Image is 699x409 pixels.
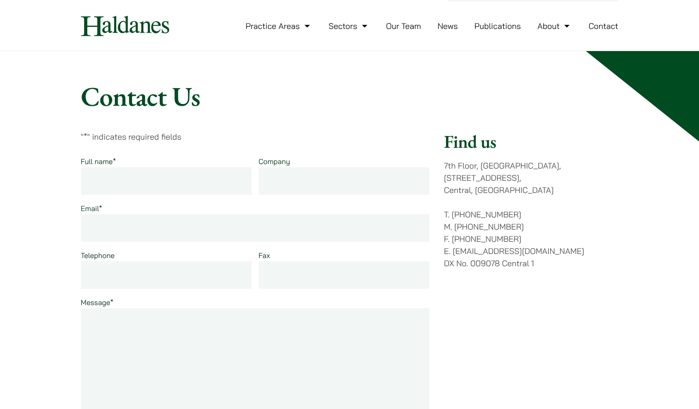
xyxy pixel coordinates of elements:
[444,208,618,269] p: T. [PHONE_NUMBER] M. [PHONE_NUMBER] F. [PHONE_NUMBER] E. [EMAIL_ADDRESS][DOMAIN_NAME] DX No. 0090...
[259,157,290,166] label: Company
[81,204,102,213] label: Email
[81,251,115,260] label: Telephone
[259,251,270,260] label: Fax
[81,298,114,307] label: Message
[81,80,618,113] h1: Contact Us
[328,21,369,31] a: Sectors
[246,21,312,31] a: Practice Areas
[537,21,572,31] a: About
[81,131,430,143] p: " " indicates required fields
[437,21,458,31] a: News
[589,21,618,31] a: Contact
[386,21,421,31] a: Our Team
[81,157,116,166] label: Full name
[475,21,521,31] a: Publications
[444,160,618,196] p: 7th Floor, [GEOGRAPHIC_DATA], [STREET_ADDRESS], Central, [GEOGRAPHIC_DATA]
[444,131,618,152] h2: Find us
[81,16,169,36] img: Logo of Haldanes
